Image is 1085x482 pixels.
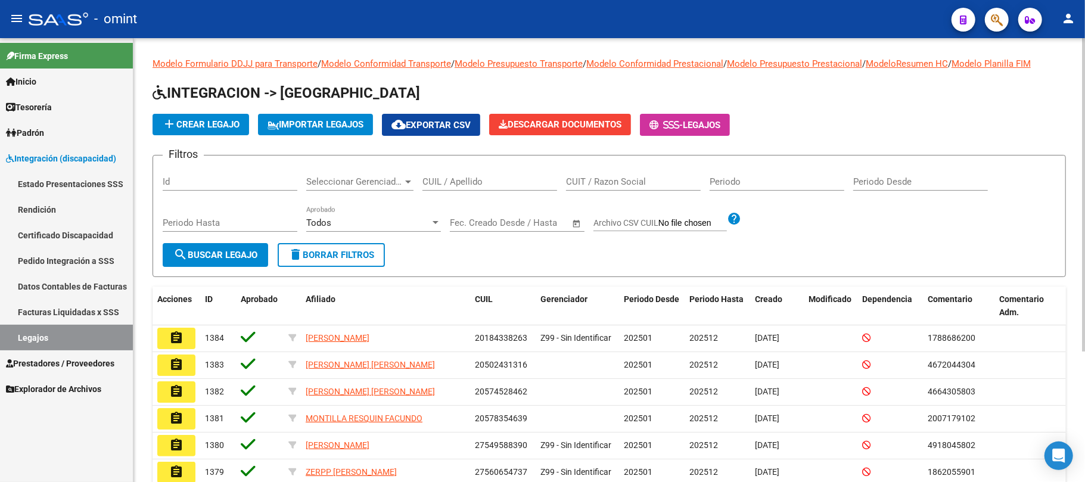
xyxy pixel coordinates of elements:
span: ID [205,294,213,304]
span: Seleccionar Gerenciador [306,176,403,187]
span: [DATE] [755,360,779,369]
div: Open Intercom Messenger [1044,441,1073,470]
span: Buscar Legajo [173,250,257,260]
span: [DATE] [755,387,779,396]
span: 1383 [205,360,224,369]
span: Archivo CSV CUIL [593,218,658,228]
button: Exportar CSV [382,114,480,136]
mat-icon: assignment [169,384,184,399]
span: 20578354639 [475,413,527,423]
input: Fecha inicio [450,217,498,228]
button: Buscar Legajo [163,243,268,267]
span: - omint [94,6,137,32]
span: INTEGRACION -> [GEOGRAPHIC_DATA] [153,85,420,101]
span: 202512 [689,360,718,369]
span: Crear Legajo [162,119,240,130]
span: Gerenciador [540,294,587,304]
span: 27549588390 [475,440,527,450]
span: 20184338263 [475,333,527,343]
span: Periodo Hasta [689,294,744,304]
span: 202512 [689,413,718,423]
span: Tesorería [6,101,52,114]
mat-icon: help [727,212,741,226]
span: [PERSON_NAME] [306,440,369,450]
span: 202501 [624,387,652,396]
span: Firma Express [6,49,68,63]
span: Comentario Adm. [999,294,1044,318]
span: [DATE] [755,413,779,423]
button: IMPORTAR LEGAJOS [258,114,373,135]
a: Modelo Conformidad Prestacional [586,58,723,69]
span: Z99 - Sin Identificar [540,333,611,343]
span: Comentario [928,294,972,304]
a: Modelo Presupuesto Transporte [455,58,583,69]
span: 202512 [689,333,718,343]
span: 202501 [624,333,652,343]
span: Modificado [809,294,851,304]
datatable-header-cell: ID [200,287,236,326]
span: 4664305803 [928,387,975,396]
span: 4672044304 [928,360,975,369]
span: 202512 [689,440,718,450]
span: Creado [755,294,782,304]
span: Exportar CSV [391,120,471,130]
span: 202512 [689,467,718,477]
span: Inicio [6,75,36,88]
span: Padrón [6,126,44,139]
mat-icon: assignment [169,331,184,345]
span: 1788686200 [928,333,975,343]
mat-icon: assignment [169,438,184,452]
datatable-header-cell: Dependencia [857,287,923,326]
span: 27560654737 [475,467,527,477]
mat-icon: assignment [169,411,184,425]
a: Modelo Presupuesto Prestacional [727,58,862,69]
mat-icon: add [162,117,176,131]
datatable-header-cell: Modificado [804,287,857,326]
span: Aprobado [241,294,278,304]
mat-icon: search [173,247,188,262]
button: Descargar Documentos [489,114,631,135]
button: Open calendar [570,217,584,231]
span: Descargar Documentos [499,119,621,130]
span: Todos [306,217,331,228]
mat-icon: person [1061,11,1075,26]
span: CUIL [475,294,493,304]
datatable-header-cell: Periodo Desde [619,287,685,326]
button: Borrar Filtros [278,243,385,267]
span: 1381 [205,413,224,423]
h3: Filtros [163,146,204,163]
span: 1384 [205,333,224,343]
mat-icon: delete [288,247,303,262]
span: [DATE] [755,440,779,450]
span: Integración (discapacidad) [6,152,116,165]
datatable-header-cell: CUIL [470,287,536,326]
span: Borrar Filtros [288,250,374,260]
a: Modelo Conformidad Transporte [321,58,451,69]
span: 20502431316 [475,360,527,369]
datatable-header-cell: Gerenciador [536,287,619,326]
span: Z99 - Sin Identificar [540,467,611,477]
button: Crear Legajo [153,114,249,135]
span: Z99 - Sin Identificar [540,440,611,450]
span: 202501 [624,360,652,369]
datatable-header-cell: Periodo Hasta [685,287,750,326]
span: [PERSON_NAME] [PERSON_NAME] [306,360,435,369]
span: 202501 [624,440,652,450]
span: IMPORTAR LEGAJOS [268,119,363,130]
span: 202512 [689,387,718,396]
input: Fecha fin [509,217,567,228]
datatable-header-cell: Comentario [923,287,994,326]
span: Prestadores / Proveedores [6,357,114,370]
span: Periodo Desde [624,294,679,304]
span: 20574528462 [475,387,527,396]
input: Archivo CSV CUIL [658,218,727,229]
mat-icon: menu [10,11,24,26]
span: 4918045802 [928,440,975,450]
span: 1382 [205,387,224,396]
span: 1862055901 [928,467,975,477]
a: Modelo Formulario DDJJ para Transporte [153,58,318,69]
mat-icon: assignment [169,465,184,479]
span: ZERPP [PERSON_NAME] [306,467,397,477]
a: ModeloResumen HC [866,58,948,69]
span: - [649,120,683,130]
